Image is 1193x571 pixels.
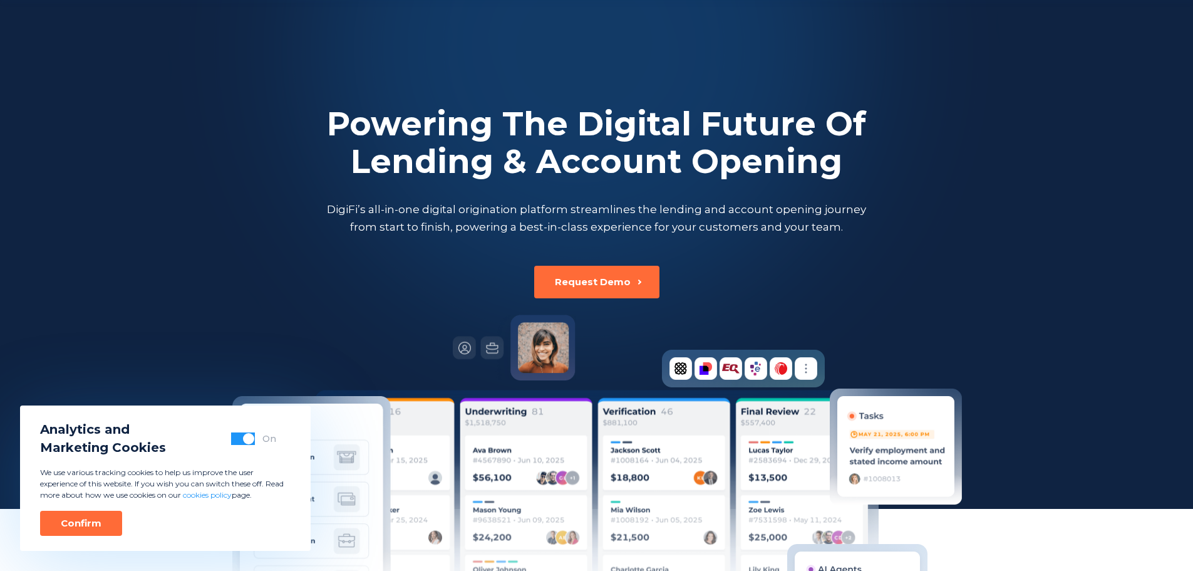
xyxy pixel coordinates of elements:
[262,432,276,445] div: On
[61,517,101,530] div: Confirm
[534,266,659,298] button: Request Demo
[40,439,166,457] span: Marketing Cookies
[40,511,122,536] button: Confirm
[555,276,631,288] div: Request Demo
[183,490,232,500] a: cookies policy
[324,105,869,181] h2: Powering The Digital Future Of Lending & Account Opening
[40,421,166,439] span: Analytics and
[40,467,291,501] p: We use various tracking cookies to help us improve the user experience of this website. If you wi...
[324,201,869,236] p: DigiFi’s all-in-one digital origination platform streamlines the lending and account opening jour...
